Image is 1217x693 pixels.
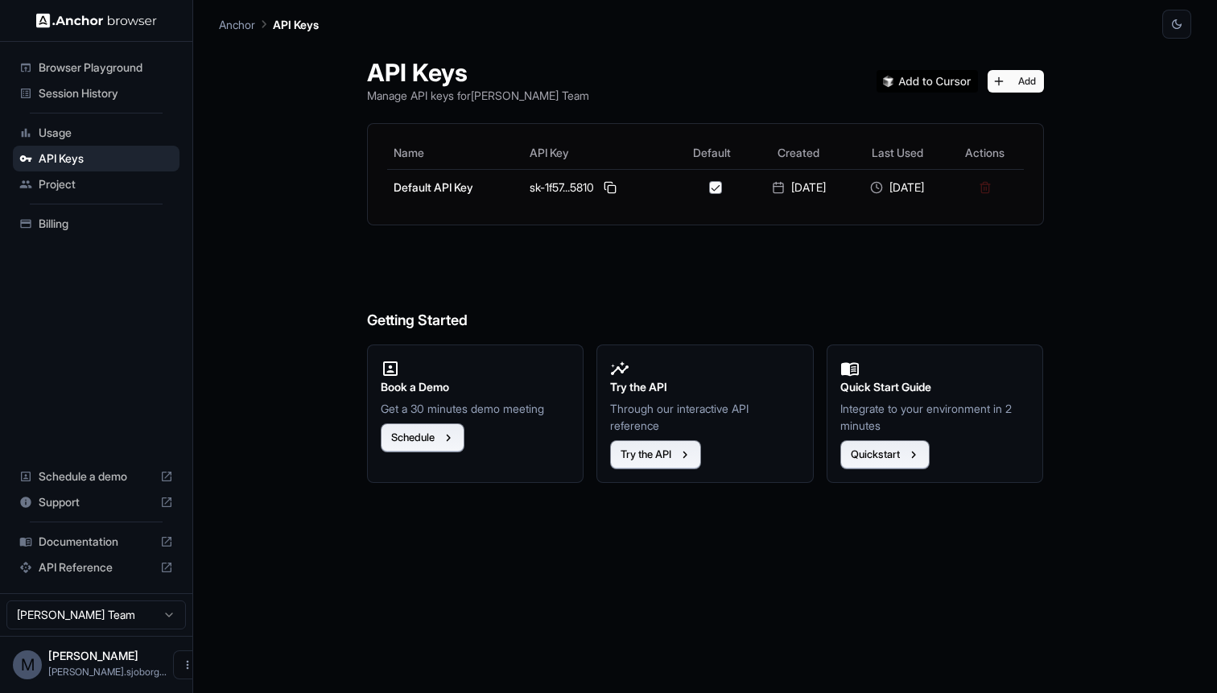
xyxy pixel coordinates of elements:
div: sk-1f57...5810 [530,178,669,197]
div: API Reference [13,555,179,580]
div: Documentation [13,529,179,555]
h2: Try the API [610,378,800,396]
th: API Key [523,137,675,169]
button: Quickstart [840,440,930,469]
th: Name [387,137,523,169]
span: Usage [39,125,173,141]
p: Through our interactive API reference [610,400,800,434]
button: Schedule [381,423,464,452]
span: Project [39,176,173,192]
span: Billing [39,216,173,232]
div: M [13,650,42,679]
p: API Keys [273,16,319,33]
h2: Quick Start Guide [840,378,1030,396]
div: Session History [13,80,179,106]
div: Billing [13,211,179,237]
h2: Book a Demo [381,378,571,396]
th: Actions [947,137,1024,169]
img: Add anchorbrowser MCP server to Cursor [877,70,978,93]
p: Manage API keys for [PERSON_NAME] Team [367,87,589,104]
div: [DATE] [854,179,939,196]
span: Documentation [39,534,154,550]
span: Browser Playground [39,60,173,76]
div: Project [13,171,179,197]
td: Default API Key [387,169,523,205]
span: Support [39,494,154,510]
div: Support [13,489,179,515]
span: API Reference [39,559,154,575]
span: Martin Sjöborg [48,649,138,662]
h1: API Keys [367,58,589,87]
span: Schedule a demo [39,468,154,485]
span: Session History [39,85,173,101]
button: Add [988,70,1044,93]
button: Open menu [173,650,202,679]
span: API Keys [39,151,173,167]
div: API Keys [13,146,179,171]
div: Browser Playground [13,55,179,80]
p: Anchor [219,16,255,33]
p: Get a 30 minutes demo meeting [381,400,571,417]
h6: Getting Started [367,245,1044,332]
th: Created [749,137,848,169]
img: Anchor Logo [36,13,157,28]
div: Usage [13,120,179,146]
p: Integrate to your environment in 2 minutes [840,400,1030,434]
th: Default [675,137,749,169]
th: Last Used [848,137,946,169]
nav: breadcrumb [219,15,319,33]
div: [DATE] [756,179,841,196]
button: Copy API key [600,178,620,197]
button: Try the API [610,440,701,469]
div: Schedule a demo [13,464,179,489]
span: martin.sjoborg@quartr.se [48,666,167,678]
